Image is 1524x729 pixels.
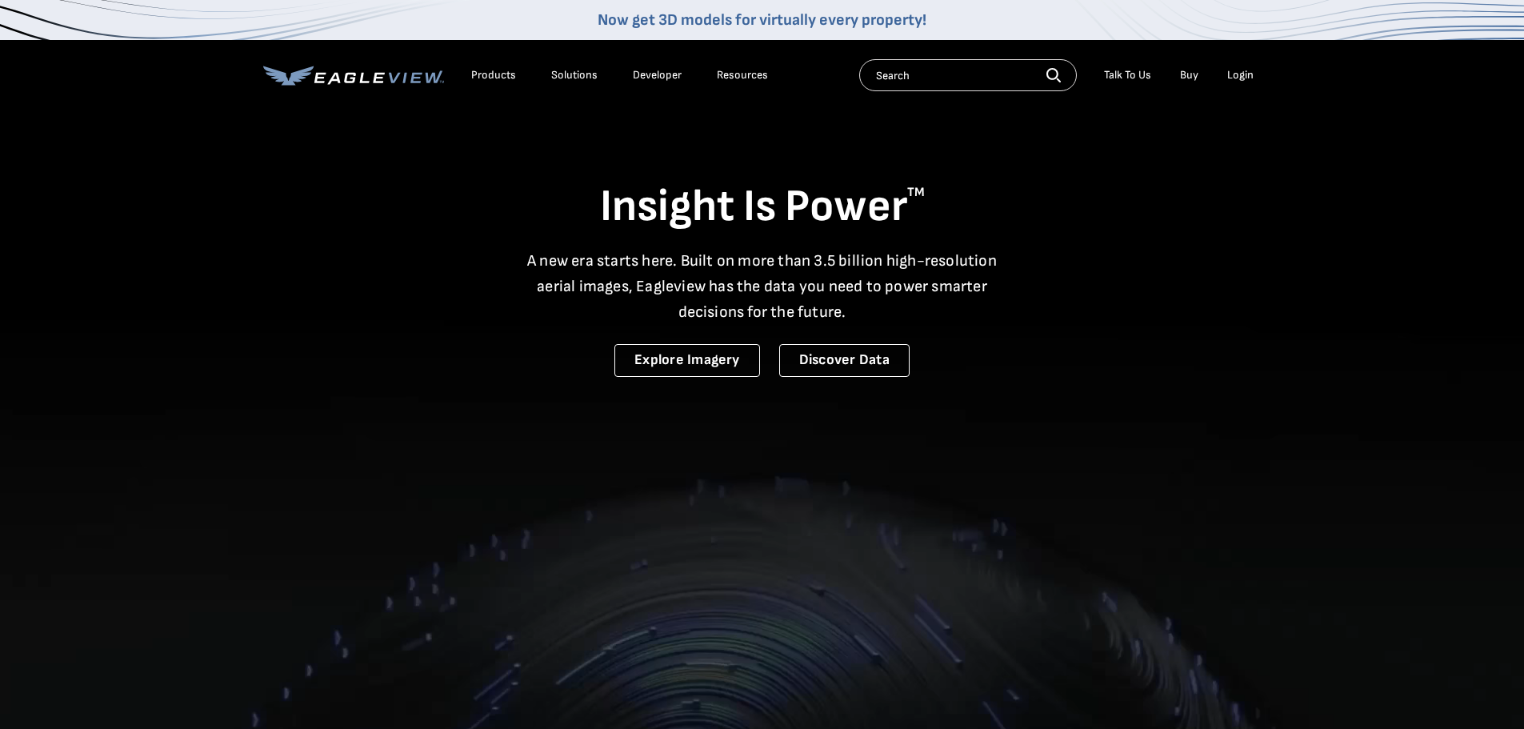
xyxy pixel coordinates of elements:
h1: Insight Is Power [263,179,1262,235]
p: A new era starts here. Built on more than 3.5 billion high-resolution aerial images, Eagleview ha... [518,248,1007,325]
div: Talk To Us [1104,68,1151,82]
div: Products [471,68,516,82]
div: Login [1227,68,1254,82]
sup: TM [907,185,925,200]
a: Developer [633,68,682,82]
div: Resources [717,68,768,82]
a: Explore Imagery [614,344,760,377]
a: Discover Data [779,344,910,377]
input: Search [859,59,1077,91]
a: Now get 3D models for virtually every property! [598,10,926,30]
div: Solutions [551,68,598,82]
a: Buy [1180,68,1198,82]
